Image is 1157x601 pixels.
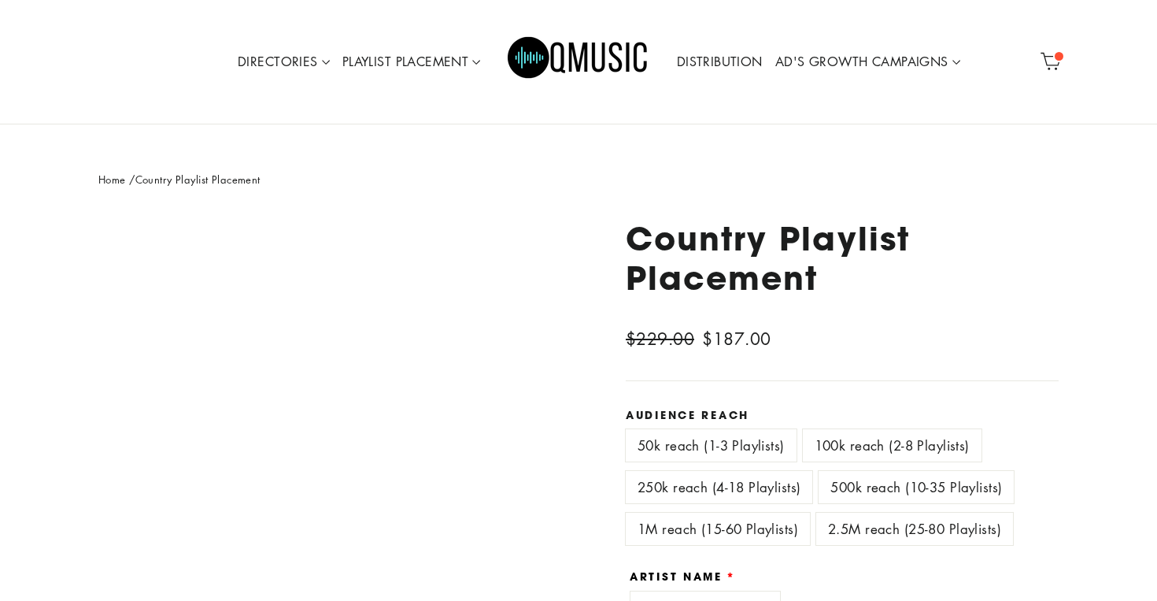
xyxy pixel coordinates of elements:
label: 2.5M reach (25-80 Playlists) [816,513,1013,545]
label: 1M reach (15-60 Playlists) [626,513,810,545]
span: $187.00 [702,328,771,350]
nav: breadcrumbs [98,172,1059,188]
h1: Country Playlist Placement [626,219,1059,296]
a: DIRECTORIES [231,44,336,80]
span: $229.00 [626,328,694,350]
img: Q Music Promotions [508,26,649,97]
label: Audience Reach [626,409,1059,421]
a: Home [98,172,126,187]
label: 50k reach (1-3 Playlists) [626,429,797,462]
a: AD'S GROWTH CAMPAIGNS [769,44,967,80]
label: Artist Name [630,570,736,583]
label: 100k reach (2-8 Playlists) [803,429,981,462]
div: Primary [183,16,974,108]
label: 500k reach (10-35 Playlists) [819,471,1014,503]
label: 250k reach (4-18 Playlists) [626,471,812,503]
a: PLAYLIST PLACEMENT [336,44,487,80]
span: / [129,172,135,187]
a: DISTRIBUTION [671,44,769,80]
